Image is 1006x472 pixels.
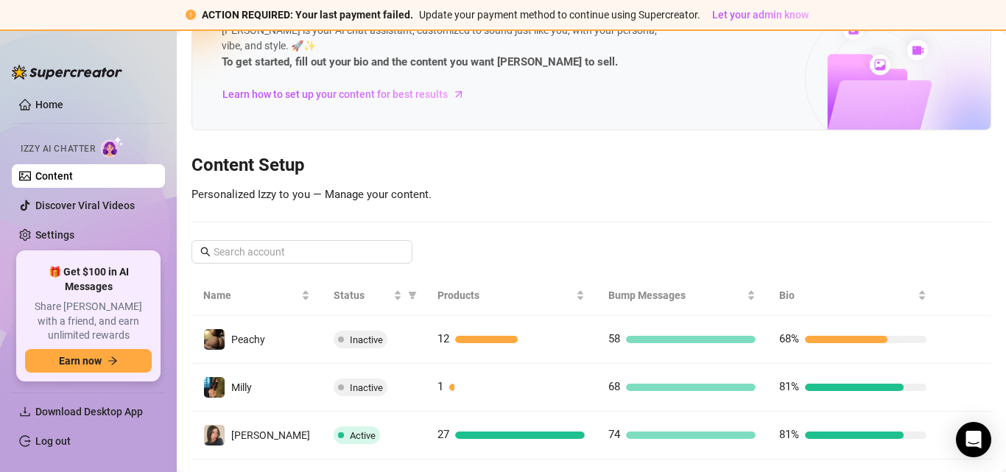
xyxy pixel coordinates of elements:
[108,356,118,366] span: arrow-right
[408,291,417,300] span: filter
[204,377,225,398] img: Milly
[437,287,573,303] span: Products
[21,142,95,156] span: Izzy AI Chatter
[437,380,443,393] span: 1
[35,435,71,447] a: Log out
[12,65,122,80] img: logo-BBDzfeDw.svg
[608,428,620,441] span: 74
[597,275,767,316] th: Bump Messages
[231,429,310,441] span: [PERSON_NAME]
[222,55,618,68] strong: To get started, fill out your bio and the content you want [PERSON_NAME] to sell.
[779,332,799,345] span: 68%
[767,275,938,316] th: Bio
[25,300,152,343] span: Share [PERSON_NAME] with a friend, and earn unlimited rewards
[222,23,664,71] div: [PERSON_NAME] is your AI chat assistant, customized to sound just like you, with your persona, vi...
[350,382,383,393] span: Inactive
[25,265,152,294] span: 🎁 Get $100 in AI Messages
[334,287,390,303] span: Status
[437,332,449,345] span: 12
[779,428,799,441] span: 81%
[322,275,426,316] th: Status
[222,82,476,106] a: Learn how to set up your content for best results
[956,422,991,457] div: Open Intercom Messenger
[608,380,620,393] span: 68
[451,87,466,102] span: arrow-right
[231,334,265,345] span: Peachy
[202,9,413,21] strong: ACTION REQUIRED: Your last payment failed.
[200,247,211,257] span: search
[779,287,915,303] span: Bio
[203,287,298,303] span: Name
[25,349,152,373] button: Earn nowarrow-right
[214,244,392,260] input: Search account
[405,284,420,306] span: filter
[101,136,124,158] img: AI Chatter
[35,229,74,241] a: Settings
[35,200,135,211] a: Discover Viral Videos
[35,99,63,110] a: Home
[419,9,700,21] span: Update your payment method to continue using Supercreator.
[350,430,376,441] span: Active
[426,275,597,316] th: Products
[706,6,815,24] button: Let your admin know
[35,406,143,418] span: Download Desktop App
[35,170,73,182] a: Content
[191,188,432,201] span: Personalized Izzy to you — Manage your content.
[204,329,225,350] img: Peachy
[779,380,799,393] span: 81%
[222,86,448,102] span: Learn how to set up your content for best results
[350,334,383,345] span: Inactive
[19,406,31,418] span: download
[712,9,809,21] span: Let your admin know
[186,10,196,20] span: exclamation-circle
[59,355,102,367] span: Earn now
[608,287,744,303] span: Bump Messages
[608,332,620,345] span: 58
[191,275,322,316] th: Name
[437,428,449,441] span: 27
[191,154,991,177] h3: Content Setup
[204,425,225,445] img: Nina
[231,381,252,393] span: Milly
